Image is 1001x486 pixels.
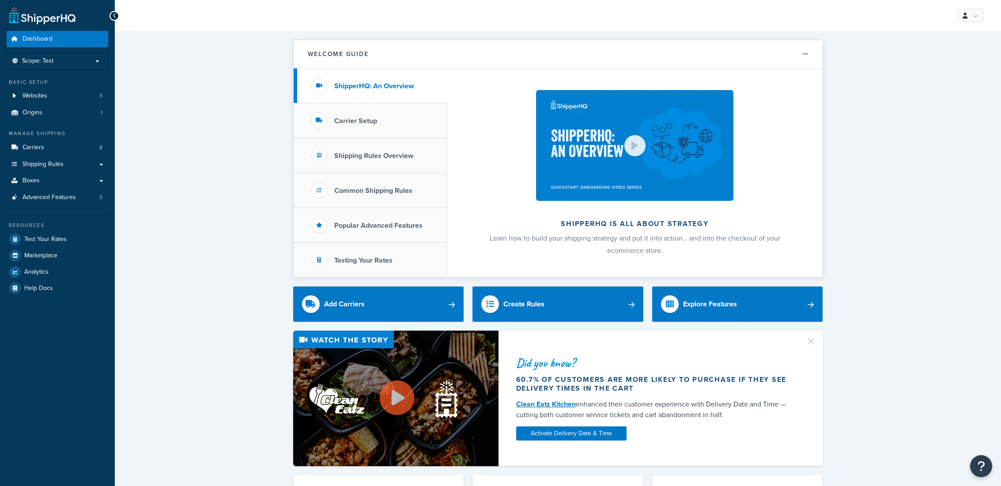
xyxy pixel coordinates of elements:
span: Analytics [24,268,49,276]
a: Add Carriers [293,286,464,322]
span: Carriers [23,144,44,151]
span: Test Your Rates [24,236,67,243]
h2: Welcome Guide [308,51,369,57]
div: Basic Setup [7,79,108,86]
a: Websites3 [7,88,108,104]
a: Dashboard [7,31,108,47]
div: Create Rules [503,298,544,310]
div: 60.7% of customers are more likely to purchase if they see delivery times in the cart [516,375,795,393]
div: Did you know? [516,357,795,369]
div: Resources [7,222,108,229]
li: Advanced Features [7,189,108,206]
button: Open Resource Center [970,455,992,477]
li: Carriers [7,139,108,156]
img: ShipperHQ is all about strategy [536,90,733,201]
span: Scope: Test [22,57,53,65]
a: Shipping Rules [7,156,108,173]
div: Manage Shipping [7,130,108,137]
a: Marketplace [7,248,108,264]
h3: ShipperHQ: An Overview [334,82,414,90]
a: Create Rules [472,286,643,322]
h3: Shipping Rules Overview [334,152,413,160]
span: 1 [101,109,102,117]
button: Welcome Guide [294,40,823,68]
a: Boxes [7,173,108,189]
span: Origins [23,109,42,117]
a: Activate Delivery Date & Time [516,426,627,441]
span: Shipping Rules [23,161,64,168]
span: 3 [99,194,102,201]
span: 3 [99,92,102,100]
a: Carriers8 [7,139,108,156]
span: Marketplace [24,252,57,260]
span: Websites [23,92,47,100]
h3: Testing Your Rates [334,256,393,264]
a: Help Docs [7,280,108,296]
a: Clean Eatz Kitchen [516,399,576,409]
a: Test Your Rates [7,231,108,247]
h3: Popular Advanced Features [334,222,423,230]
span: Learn how to build your shipping strategy and put it into action… and into the checkout of your e... [490,233,780,256]
img: Video thumbnail [293,331,499,466]
li: Websites [7,88,108,104]
span: 8 [99,144,102,151]
span: Dashboard [23,35,53,43]
h3: Common Shipping Rules [334,187,412,195]
a: Analytics [7,264,108,280]
div: Explore Features [683,298,737,310]
h3: Carrier Setup [334,117,377,125]
div: Add Carriers [324,298,365,310]
a: Advanced Features3 [7,189,108,206]
div: enhanced their customer experience with Delivery Date and Time — cutting both customer service ti... [516,399,795,420]
a: Explore Features [652,286,823,322]
li: Origins [7,105,108,121]
a: Origins1 [7,105,108,121]
h2: ShipperHQ is all about strategy [471,220,799,228]
span: Boxes [23,177,40,185]
span: Help Docs [24,285,53,292]
span: Advanced Features [23,194,76,201]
